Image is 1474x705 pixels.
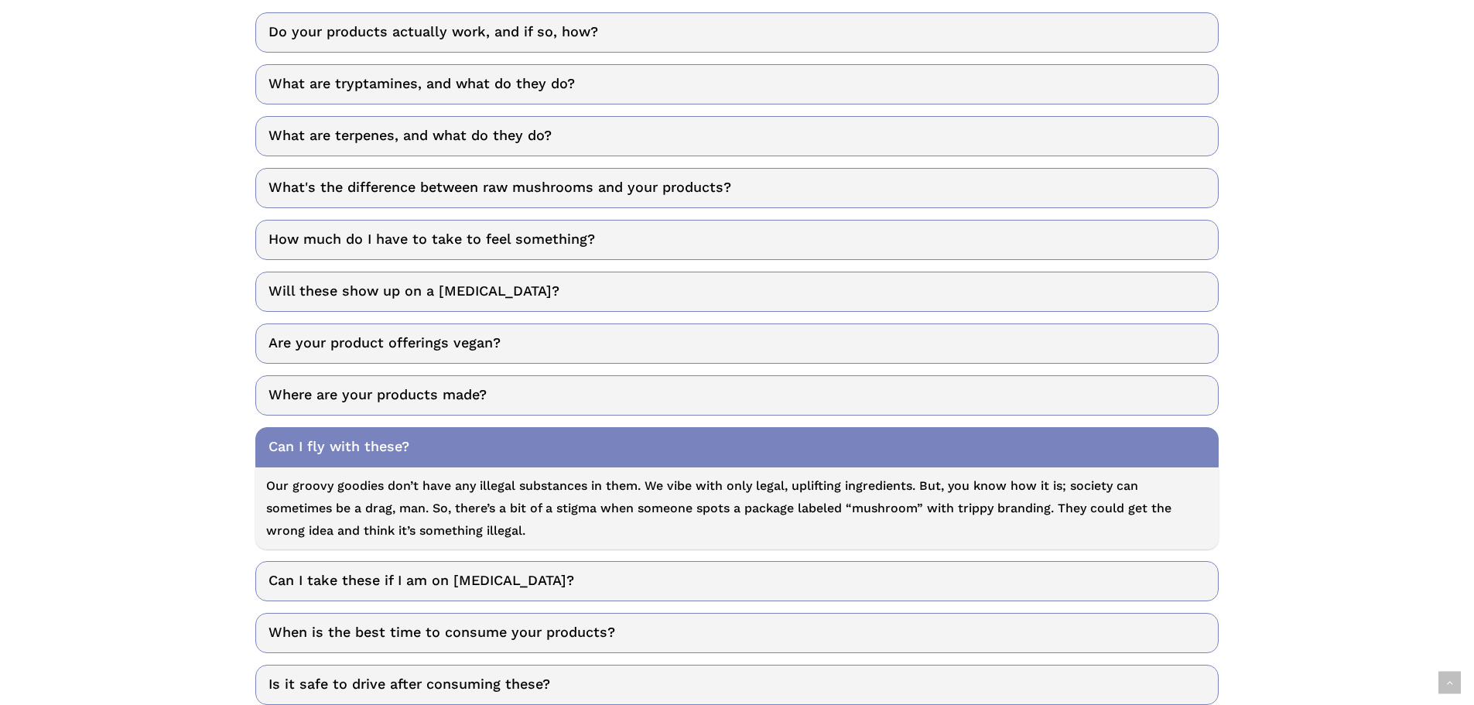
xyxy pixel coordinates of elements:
a: How much do I have to take to feel something? [255,220,1219,260]
a: What's the difference between raw mushrooms and your products? [255,168,1219,208]
a: Is it safe to drive after consuming these? [255,665,1219,705]
a: Where are your products made? [255,375,1219,416]
a: What are terpenes, and what do they do? [255,116,1219,156]
p: Our groovy goodies don’t have any illegal substances in them. We vibe with only legal, uplifting ... [266,475,1208,542]
a: What are tryptamines, and what do they do? [255,64,1219,104]
a: Are your product offerings vegan? [255,323,1219,364]
a: Will these show up on a [MEDICAL_DATA]? [255,272,1219,312]
a: When is the best time to consume your products? [255,613,1219,653]
a: Do your products actually work, and if so, how? [255,12,1219,53]
a: Can I take these if I am on [MEDICAL_DATA]? [255,561,1219,601]
a: Can I fly with these? [255,427,1219,467]
a: Back to top [1438,672,1461,694]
